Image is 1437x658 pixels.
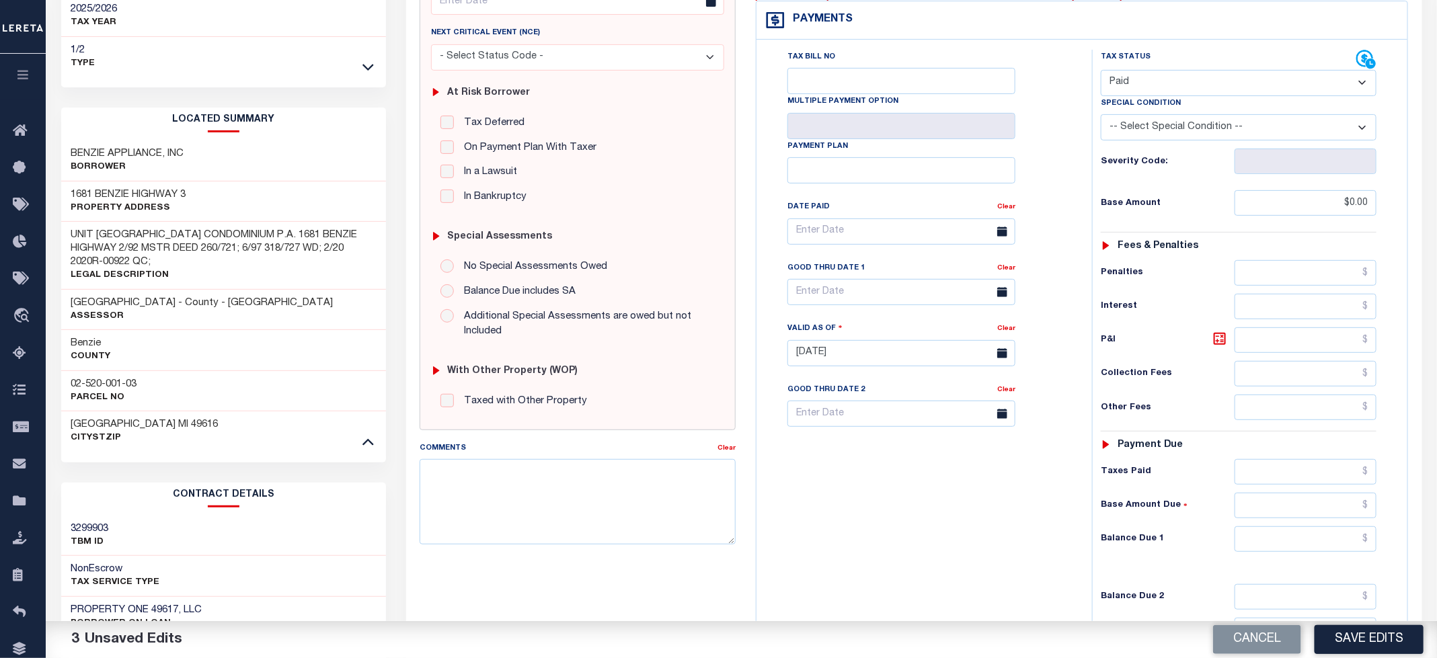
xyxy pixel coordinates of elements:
input: $ [1235,493,1377,518]
label: Special Condition [1101,98,1181,110]
button: Save Edits [1315,625,1424,654]
input: $ [1235,294,1377,319]
h6: Base Amount Due [1101,500,1234,511]
h6: with Other Property (WOP) [448,366,578,377]
input: $ [1235,584,1377,610]
label: Date Paid [787,202,830,213]
input: $ [1235,190,1377,216]
label: Next Critical Event (NCE) [431,28,540,39]
p: Assessor [71,310,334,323]
input: $ [1235,361,1377,386]
h6: At Risk Borrower [448,87,531,99]
input: Enter Date [787,218,1015,245]
label: Payment Plan [787,141,848,153]
h3: [GEOGRAPHIC_DATA] - County - [GEOGRAPHIC_DATA] [71,296,334,310]
label: In a Lawsuit [457,165,517,180]
h3: NonEscrow [71,563,160,576]
i: travel_explore [13,308,34,325]
h6: Payment due [1118,440,1183,451]
h3: 02-520-001-03 [71,378,137,391]
a: Clear [717,445,736,452]
label: Tax Bill No [787,52,835,63]
h6: Other Fees [1101,403,1234,413]
p: Tax Service Type [71,576,160,589]
a: Clear [997,386,1015,393]
label: Comments [420,443,466,454]
p: TAX YEAR [71,16,118,30]
h3: PROPERTY ONE 49617, LLC [71,604,202,617]
span: [GEOGRAPHIC_DATA] [71,419,176,429]
label: Good Thru Date 1 [787,263,865,274]
h6: Collection Fees [1101,368,1234,379]
h6: Interest [1101,301,1234,312]
input: Enter Date [787,340,1015,366]
p: TBM ID [71,536,109,549]
h3: UNIT [GEOGRAPHIC_DATA] CONDOMINIUM P.A. 1681 BENZIE HIGHWAY 2/92 MSTR DEED 260/721; 6/97 318/727 ... [71,229,377,269]
p: Parcel No [71,391,137,405]
button: Cancel [1213,625,1301,654]
h6: Penalties [1101,268,1234,278]
h6: Balance Due 1 [1101,534,1234,544]
input: $ [1235,526,1377,552]
p: Property Address [71,202,186,215]
p: CityStZip [71,431,219,445]
h3: 1681 BENZIE HIGHWAY 3 [71,188,186,202]
h3: BENZIE APPLIANCE, INC [71,147,184,161]
h6: Base Amount [1101,198,1234,209]
label: On Payment Plan With Taxer [457,140,596,156]
h6: Special Assessments [448,231,553,243]
label: No Special Assessments Owed [457,259,607,275]
p: BORROWER ON LOAN [71,617,202,630]
label: Good Thru Date 2 [787,384,865,396]
a: Clear [997,265,1015,272]
input: $ [1235,260,1377,286]
span: Unsaved Edits [85,632,182,647]
input: Enter Date [787,401,1015,427]
p: County [71,350,111,364]
label: Valid as Of [787,322,843,335]
a: Clear [997,204,1015,210]
input: $ [1235,327,1377,353]
input: Enter Date [787,279,1015,305]
span: 3 [71,632,79,647]
input: $ [1235,618,1377,643]
p: Legal Description [71,269,377,282]
label: Balance Due includes SA [457,284,576,300]
label: Additional Special Assessments are owed but not Included [457,309,715,339]
p: Borrower [71,161,184,174]
label: In Bankruptcy [457,190,527,205]
h2: LOCATED SUMMARY [61,108,387,132]
label: Tax Status [1101,52,1151,63]
input: $ [1235,459,1377,485]
label: Taxed with Other Property [457,394,587,409]
span: MI [179,419,189,429]
h6: Fees & Penalties [1118,241,1199,252]
a: Clear [997,325,1015,332]
h3: 1/2 [71,44,95,57]
label: Multiple Payment Option [787,96,898,108]
h6: Balance Due 2 [1101,591,1234,602]
label: Tax Deferred [457,116,525,131]
h6: Severity Code: [1101,157,1234,167]
span: 49616 [192,419,219,429]
h2: CONTRACT details [61,483,387,507]
h3: Benzie [71,337,111,350]
p: Type [71,57,95,71]
h3: 2025/2026 [71,3,118,16]
h4: Payments [786,13,853,26]
input: $ [1235,395,1377,420]
h6: Taxes Paid [1101,466,1234,477]
h3: 3299903 [71,522,109,536]
h6: P&I [1101,331,1234,349]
